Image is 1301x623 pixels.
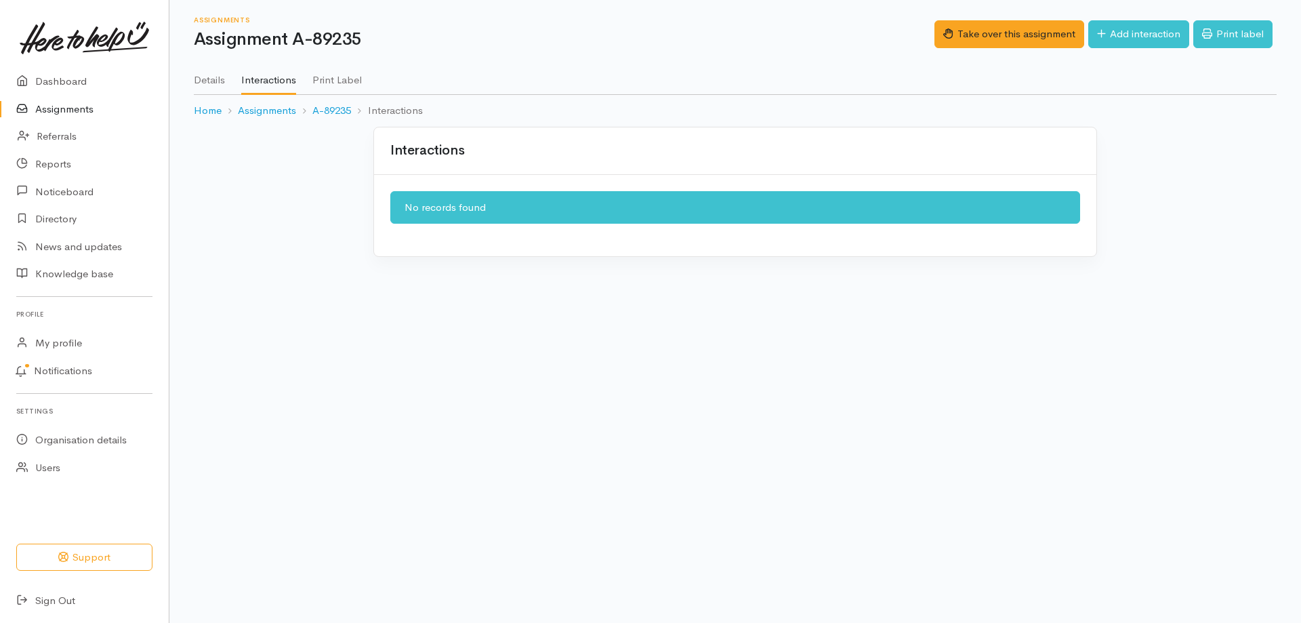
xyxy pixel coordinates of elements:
[312,103,351,119] a: A-89235
[194,56,225,94] a: Details
[194,103,222,119] a: Home
[16,305,152,323] h6: Profile
[194,16,934,24] h6: Assignments
[934,20,1084,48] button: Take over this assignment
[16,544,152,571] button: Support
[1088,20,1189,48] a: Add interaction
[16,402,152,420] h6: Settings
[194,30,934,49] h1: Assignment A-89235
[390,143,464,158] h2: Interactions
[351,103,422,119] li: Interactions
[238,103,296,119] a: Assignments
[194,95,1277,127] nav: breadcrumb
[241,56,296,96] a: Interactions
[1193,20,1273,48] a: Print label
[390,191,1080,224] div: No records found
[312,56,362,94] a: Print Label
